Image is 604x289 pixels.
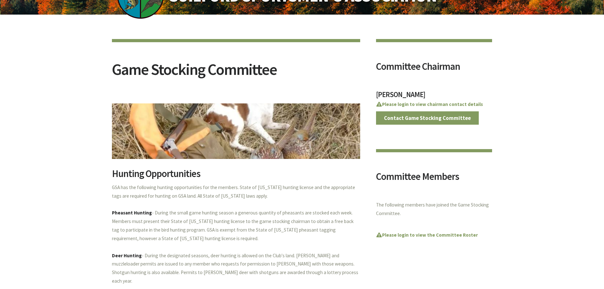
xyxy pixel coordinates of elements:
[112,169,360,183] h2: Hunting Opportunities
[376,91,492,102] h3: [PERSON_NAME]
[376,172,492,186] h2: Committee Members
[376,101,483,107] a: Please login to view chairman contact details
[376,111,479,125] a: Contact Game Stocking Committee
[112,210,152,216] strong: Pheasant Hunting
[112,253,142,259] strong: Deer Hunting
[376,201,492,218] p: The following members have joined the Game Stocking Committee.
[376,62,492,76] h2: Committee Chairman
[112,62,360,85] h2: Game Stocking Committee
[376,232,478,238] a: Please login to view the Committee Roster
